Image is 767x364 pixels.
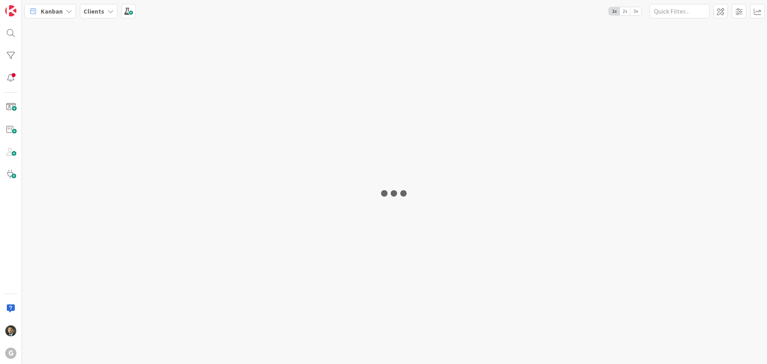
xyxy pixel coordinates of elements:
span: 3x [630,7,641,15]
span: 2x [620,7,630,15]
span: 1x [609,7,620,15]
input: Quick Filter... [650,4,709,18]
div: G [5,348,16,359]
img: Visit kanbanzone.com [5,5,16,16]
span: Kanban [41,6,63,16]
b: Clients [83,7,104,15]
img: CG [5,325,16,336]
